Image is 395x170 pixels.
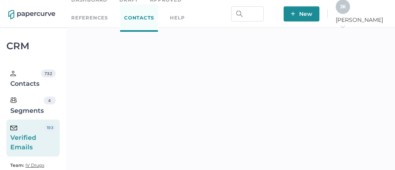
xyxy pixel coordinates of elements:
[10,160,44,170] a: Team: IV Drugs
[8,10,55,19] img: papercurve-logo-colour.7244d18c.svg
[291,6,312,21] span: New
[44,124,55,131] div: 193
[284,6,319,21] button: New
[236,11,243,17] img: search.bf03fe8b.svg
[10,126,17,130] img: email-icon-black.c777dcea.svg
[41,70,55,77] div: 732
[10,97,17,103] img: segments.b9481e3d.svg
[120,4,158,32] a: Contacts
[25,162,44,168] span: IV Drugs
[6,42,60,50] div: CRM
[340,4,346,10] span: J K
[340,24,345,29] i: arrow_right
[291,12,295,16] img: plus-white.e19ec114.svg
[71,14,108,22] a: References
[44,97,56,104] div: 4
[10,124,44,152] div: Verified Emails
[10,97,44,116] div: Segments
[10,70,41,89] div: Contacts
[10,71,16,76] img: person.20a629c4.svg
[336,16,387,31] span: [PERSON_NAME]
[170,14,185,22] div: help
[231,6,264,21] input: Search Workspace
